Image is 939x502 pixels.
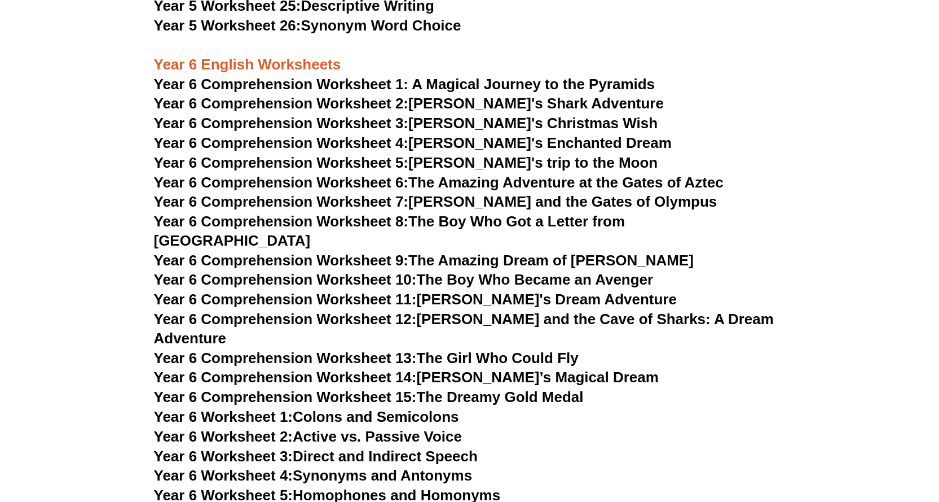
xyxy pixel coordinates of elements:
span: Year 6 Comprehension Worksheet 2: [154,95,409,112]
a: Year 6 Comprehension Worksheet 7:[PERSON_NAME] and the Gates of Olympus [154,193,717,210]
span: Year 6 Worksheet 4: [154,467,293,484]
a: Year 6 Worksheet 1:Colons and Semicolons [154,408,459,425]
a: Year 6 Comprehension Worksheet 11:[PERSON_NAME]'s Dream Adventure [154,291,677,308]
a: Year 6 Comprehension Worksheet 10:The Boy Who Became an Avenger [154,271,654,288]
a: Year 6 Comprehension Worksheet 2:[PERSON_NAME]'s Shark Adventure [154,95,664,112]
span: Year 6 Comprehension Worksheet 3: [154,115,409,132]
span: Year 6 Comprehension Worksheet 4: [154,134,409,151]
a: Year 6 Comprehension Worksheet 15:The Dreamy Gold Medal [154,388,584,405]
span: Year 6 Comprehension Worksheet 7: [154,193,409,210]
span: Year 6 Worksheet 2: [154,428,293,445]
a: Year 6 Comprehension Worksheet 12:[PERSON_NAME] and the Cave of Sharks: A Dream Adventure [154,311,774,347]
span: Year 6 Comprehension Worksheet 15: [154,388,417,405]
span: Year 6 Comprehension Worksheet 9: [154,252,409,269]
a: Year 6 Comprehension Worksheet 3:[PERSON_NAME]'s Christmas Wish [154,115,658,132]
span: Year 6 Comprehension Worksheet 11: [154,291,417,308]
a: Year 6 Comprehension Worksheet 9:The Amazing Dream of [PERSON_NAME] [154,252,694,269]
span: Year 6 Comprehension Worksheet 12: [154,311,417,328]
span: Year 6 Comprehension Worksheet 6: [154,174,409,191]
a: Year 6 Comprehension Worksheet 1: A Magical Journey to the Pyramids [154,76,655,93]
a: Year 6 Comprehension Worksheet 5:[PERSON_NAME]'s trip to the Moon [154,154,658,171]
span: Year 6 Comprehension Worksheet 13: [154,350,417,366]
a: Year 6 Comprehension Worksheet 14:[PERSON_NAME]’s Magical Dream [154,369,659,386]
a: Year 6 Comprehension Worksheet 13:The Girl Who Could Fly [154,350,579,366]
span: Year 6 Comprehension Worksheet 14: [154,369,417,386]
a: Year 6 Comprehension Worksheet 8:The Boy Who Got a Letter from [GEOGRAPHIC_DATA] [154,213,625,249]
iframe: Chat Widget [751,374,939,502]
span: Year 6 Comprehension Worksheet 5: [154,154,409,171]
a: Year 6 Worksheet 4:Synonyms and Antonyms [154,467,473,484]
a: Year 6 Comprehension Worksheet 4:[PERSON_NAME]'s Enchanted Dream [154,134,672,151]
span: Year 6 Comprehension Worksheet 8: [154,213,409,230]
a: Year 5 Worksheet 26:Synonym Word Choice [154,17,461,34]
span: Year 6 Comprehension Worksheet 10: [154,271,417,288]
span: Year 5 Worksheet 26: [154,17,301,34]
a: Year 6 Worksheet 2:Active vs. Passive Voice [154,428,462,445]
span: Year 6 Worksheet 3: [154,448,293,465]
h3: Year 6 English Worksheets [154,36,786,75]
span: Year 6 Worksheet 1: [154,408,293,425]
a: Year 6 Comprehension Worksheet 6:The Amazing Adventure at the Gates of Aztec [154,174,724,191]
a: Year 6 Worksheet 3:Direct and Indirect Speech [154,448,478,465]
